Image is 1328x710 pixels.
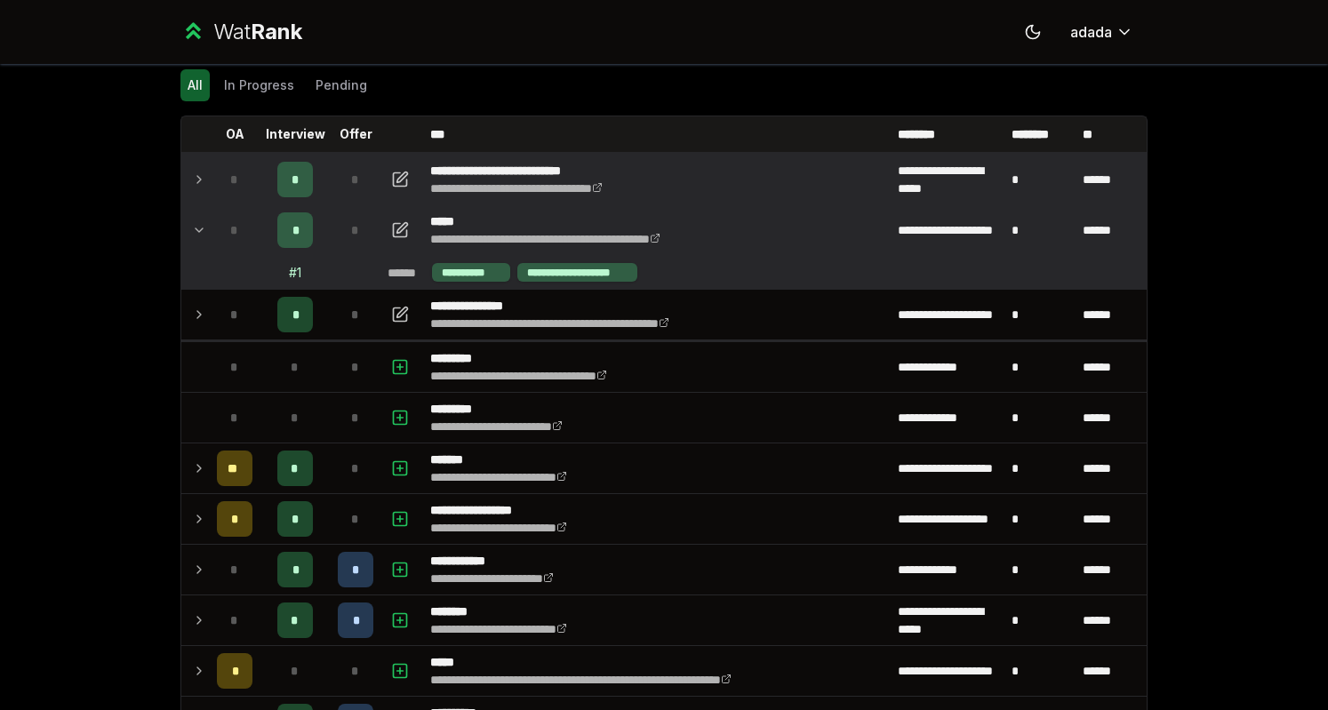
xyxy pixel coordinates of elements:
div: # 1 [289,264,301,282]
p: OA [226,125,244,143]
p: Offer [340,125,372,143]
span: Rank [251,19,302,44]
button: In Progress [217,69,301,101]
p: Interview [266,125,325,143]
button: Pending [308,69,374,101]
div: Wat [213,18,302,46]
a: WatRank [180,18,302,46]
button: adada [1056,16,1148,48]
span: adada [1070,21,1112,43]
button: All [180,69,210,101]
